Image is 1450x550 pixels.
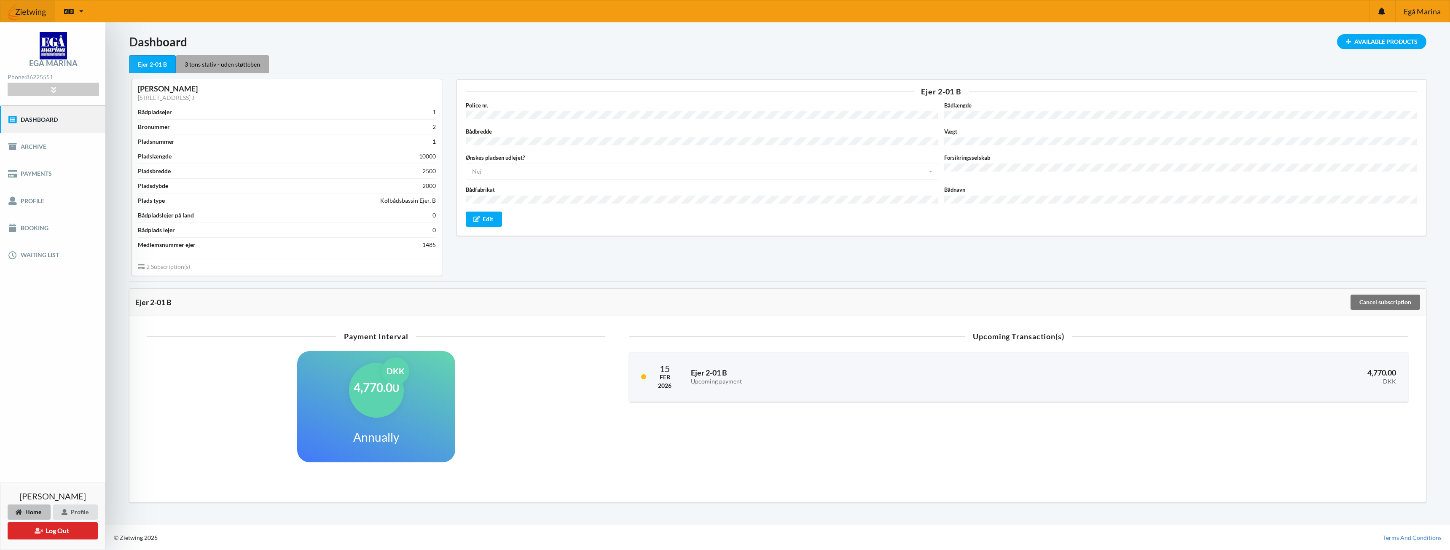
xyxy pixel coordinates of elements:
[382,357,409,385] div: DKK
[354,380,399,395] h1: 4,770.00
[138,196,165,205] div: Plads type
[129,55,176,73] div: Ejer 2-01 B
[1404,8,1441,15] span: Egå Marina
[129,34,1426,49] h1: Dashboard
[138,241,196,249] div: Medlemsnummer ejer
[691,368,1049,385] h3: Ejer 2-01 B
[432,211,436,220] div: 0
[944,185,1417,194] label: Bådnavn
[353,429,399,445] h1: Annually
[944,127,1417,136] label: Vægt
[422,167,436,175] div: 2500
[1383,534,1442,542] a: Terms And Conditions
[147,333,605,340] div: Payment Interval
[944,153,1417,162] label: Forsikringsselskab
[176,55,269,73] div: 3 tons stativ - uden støtteben
[29,59,78,67] div: Egå Marina
[432,123,436,131] div: 2
[8,504,51,520] div: Home
[466,185,939,194] label: Bådfabrikat
[138,137,175,146] div: Pladsnummer
[466,101,939,110] label: Police nr.
[432,226,436,234] div: 0
[658,364,671,373] div: 15
[1061,368,1396,385] h3: 4,770.00
[138,152,172,161] div: Pladslængde
[138,167,171,175] div: Pladsbredde
[8,522,98,539] button: Log Out
[8,72,99,83] div: Phone:
[658,373,671,381] div: Feb
[432,137,436,146] div: 1
[466,88,1418,95] div: Ejer 2-01 B
[40,32,67,59] img: logo
[422,182,436,190] div: 2000
[466,127,939,136] label: Bådbredde
[53,504,98,520] div: Profile
[691,378,1049,385] div: Upcoming payment
[1351,295,1420,310] div: Cancel subscription
[138,226,175,234] div: Bådplads lejer
[432,108,436,116] div: 1
[138,108,172,116] div: Bådpladsejer
[1337,34,1426,49] div: Available Products
[138,182,168,190] div: Pladsdybde
[138,211,194,220] div: Bådpladslejer på land
[658,381,671,390] div: 2026
[466,153,939,162] label: Ønskes pladsen udlejet?
[466,212,502,227] div: Edit
[138,263,190,270] span: 2 Subscription(s)
[629,333,1408,340] div: Upcoming Transaction(s)
[1061,378,1396,385] div: DKK
[138,123,170,131] div: Bronummer
[138,84,436,94] div: [PERSON_NAME]
[135,298,1349,306] div: Ejer 2-01 B
[26,73,53,80] strong: 86225551
[19,492,86,500] span: [PERSON_NAME]
[422,241,436,249] div: 1485
[419,152,436,161] div: 10000
[380,196,436,205] div: Kølbådsbassin Ejer, B
[944,101,1417,110] label: Bådlængde
[138,94,194,101] a: [STREET_ADDRESS] J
